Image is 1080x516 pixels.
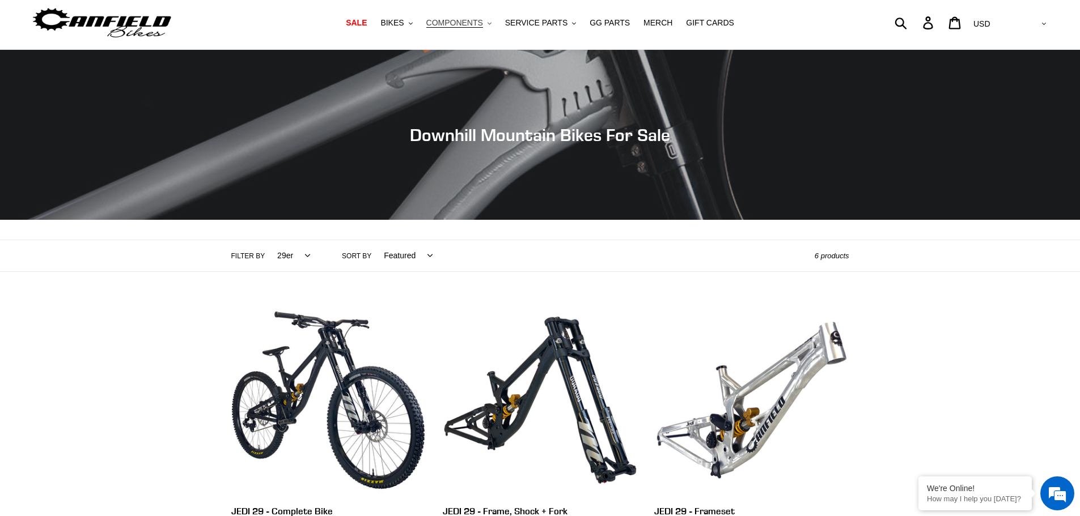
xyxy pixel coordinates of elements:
[380,18,404,28] span: BIKES
[36,57,65,85] img: d_696896380_company_1647369064580_696896380
[680,15,740,31] a: GIFT CARDS
[643,18,672,28] span: MERCH
[342,251,371,261] label: Sort by
[231,251,265,261] label: Filter by
[346,18,367,28] span: SALE
[584,15,636,31] a: GG PARTS
[375,15,418,31] button: BIKES
[421,15,497,31] button: COMPONENTS
[638,15,678,31] a: MERCH
[505,18,567,28] span: SERVICE PARTS
[815,251,849,260] span: 6 products
[6,309,216,349] textarea: Type your message and hit 'Enter'
[31,5,173,41] img: Canfield Bikes
[12,62,29,79] div: Navigation go back
[901,10,930,35] input: Search
[76,63,207,78] div: Chat with us now
[426,18,483,28] span: COMPONENTS
[410,125,670,145] span: Downhill Mountain Bikes For Sale
[927,484,1023,493] div: We're Online!
[66,143,156,257] span: We're online!
[927,494,1023,503] p: How may I help you today?
[686,18,734,28] span: GIFT CARDS
[590,18,630,28] span: GG PARTS
[340,15,372,31] a: SALE
[186,6,213,33] div: Minimize live chat window
[499,15,582,31] button: SERVICE PARTS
